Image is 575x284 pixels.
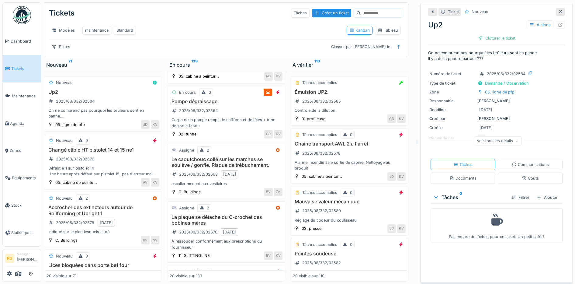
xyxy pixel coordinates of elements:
[302,208,341,214] div: 2025/08/332/02580
[170,273,202,279] div: 20 visible sur 133
[293,217,406,223] div: Réglage du codeur du coulisseau
[179,108,218,114] div: 2025/08/332/02564
[151,178,159,187] div: KV
[170,117,282,128] div: Corps de la pompe rempli de chiffons et de têtes + tube de sortie fendu
[274,188,282,196] div: ZA
[47,89,159,95] h3: Up2
[179,89,196,95] div: En cours
[302,116,325,122] div: 01.profileuse
[116,27,133,33] div: Standard
[56,138,73,143] div: Nouveau
[387,224,396,233] div: JD
[55,180,97,185] div: 05. cabine de peintu...
[397,114,406,123] div: KV
[3,28,41,55] a: Dashboard
[387,172,396,181] div: JD
[55,237,78,243] div: C. Buildings
[47,229,159,235] div: indiqué sur le plan lesquels et où
[328,42,393,51] div: Classer par [PERSON_NAME] le
[3,219,41,246] a: Statistiques
[433,194,506,201] div: Tâches
[178,131,197,137] div: 02. tunnel
[56,80,73,86] div: Nouveau
[207,269,209,275] div: 0
[141,120,150,129] div: JD
[429,71,475,77] div: Numéro de ticket
[293,269,406,275] div: Affûtage + consommables.
[429,107,475,113] div: Deadline
[47,107,159,119] div: On ne comprend pas pourquoi les brûleurs sont en panne. Il y a de la poudre partout ???
[207,205,209,211] div: 2
[151,120,159,129] div: KV
[3,110,41,137] a: Agenda
[487,71,525,77] div: 2025/08/332/02584
[179,229,217,235] div: 2025/08/332/02570
[428,19,565,30] div: Up2
[397,172,406,181] div: KV
[179,171,218,177] div: 2025/08/332/02568
[293,141,406,147] h3: Chaine transport AWL 2 a l'arrêt
[512,162,549,167] div: Communications
[47,205,159,216] h3: Accrocher des extincteurs autour de Rollforming et Upright 1
[3,82,41,110] a: Maintenance
[223,171,236,177] div: [DATE]
[170,156,282,168] h3: Le caoutchouc collé sur les marches se soulève / gonfle. Risque de trébuchement.
[12,175,39,181] span: Équipements
[10,121,39,126] span: Agenda
[191,61,198,68] sup: 133
[314,61,320,68] sup: 110
[178,253,210,258] div: 11. SLITTINGLINE
[46,61,160,68] div: Nouveau
[264,251,273,260] div: BV
[12,93,39,99] span: Maintenance
[3,55,41,82] a: Tickets
[302,80,337,86] div: Tâches accomplies
[223,229,236,235] div: [DATE]
[302,190,337,195] div: Tâches accomplies
[179,269,194,275] div: Assigné
[141,236,150,244] div: BV
[56,98,95,104] div: 2025/08/332/02584
[293,107,406,113] div: Contrôle de la dilution.
[5,254,14,263] li: RG
[472,9,488,15] div: Nouveau
[522,175,539,181] div: Coûts
[474,136,522,145] div: Voir tous les détails
[459,194,462,201] sup: 0
[10,148,39,153] span: Zones
[274,251,282,260] div: KV
[428,50,565,61] p: On ne comprend pas pourquoi les brûleurs sont en panne. Il y a de la poudre partout ???
[169,61,283,68] div: En cours
[264,188,273,196] div: BV
[453,162,473,167] div: Tâches
[429,80,475,86] div: Type de ticket
[56,156,94,162] div: 2025/08/332/02576
[302,226,321,231] div: 03. presse
[527,20,553,29] div: Actions
[68,61,72,68] sup: 71
[429,116,475,121] div: Créé par
[302,174,342,179] div: 05. cabine a peintur...
[293,199,406,205] h3: Mauvaise valeur mécanique
[56,253,73,259] div: Nouveau
[100,220,113,226] div: [DATE]
[312,9,351,17] div: Créer un ticket
[293,273,324,279] div: 20 visible sur 110
[141,178,150,187] div: AV
[302,150,341,156] div: 2025/08/332/02578
[47,273,76,279] div: 20 visible sur 71
[11,202,39,208] span: Stock
[49,26,78,35] div: Modèles
[509,193,532,202] div: Filtrer
[170,181,282,187] div: escalier menant aux vestiaires
[302,98,341,104] div: 2025/08/332/02585
[397,224,406,233] div: KV
[293,251,406,257] h3: Pointes soudeuse.
[378,27,398,33] div: Tableau
[479,107,492,113] div: [DATE]
[429,98,564,104] div: [PERSON_NAME]
[170,238,282,250] div: À ressouder conformément aux prescriptions du fournisseur
[85,138,88,143] div: 0
[85,195,88,201] div: 2
[302,132,337,138] div: Tâches accomplies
